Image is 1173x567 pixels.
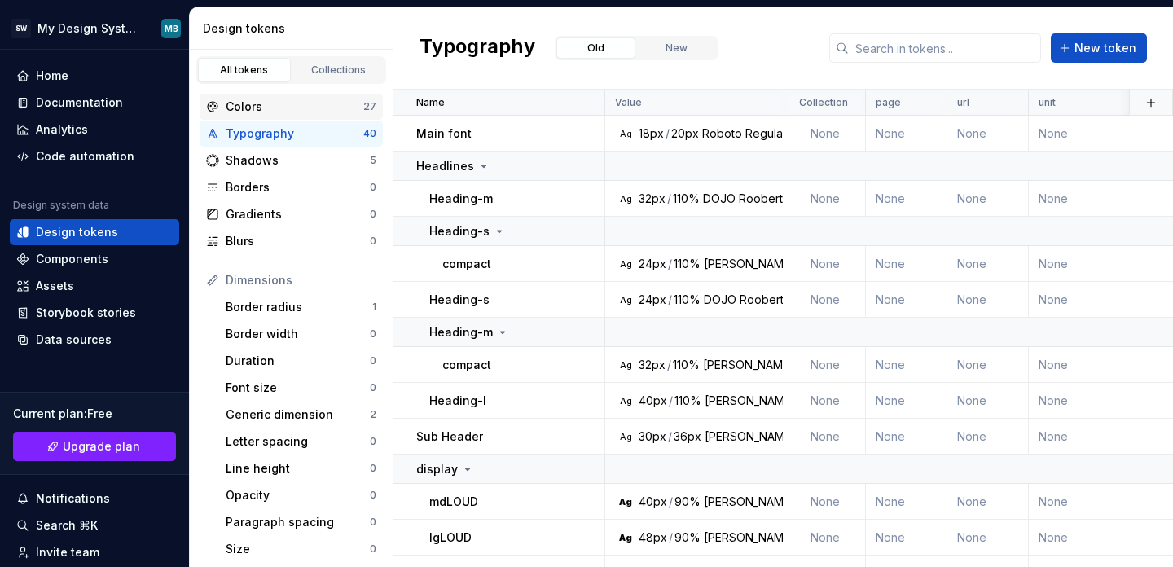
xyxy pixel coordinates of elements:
div: [PERSON_NAME] [704,494,795,510]
td: None [947,383,1029,419]
h2: Typography [420,33,535,63]
div: Shadows [226,152,370,169]
div: 0 [370,543,376,556]
a: Typography40 [200,121,383,147]
p: Main font [416,125,472,142]
div: 0 [370,435,376,448]
div: DOJO Roobert Headline [704,292,835,308]
div: DOJO Roobert Headline [703,191,834,207]
div: 90% [674,494,701,510]
a: Assets [10,273,179,299]
div: 90% [674,530,701,546]
td: None [784,484,866,520]
div: 1 [372,301,376,314]
a: Generic dimension2 [219,402,383,428]
p: Name [416,96,445,109]
div: Notifications [36,490,110,507]
div: 32px [639,357,666,373]
div: 40px [639,393,667,409]
a: Code automation [10,143,179,169]
td: None [947,116,1029,152]
td: None [866,116,947,152]
div: Roboto [702,125,742,142]
div: / [668,429,672,445]
button: Search ⌘K [10,512,179,538]
div: 20px [671,125,699,142]
p: Heading-m [429,324,493,341]
td: None [947,520,1029,556]
div: Ag [619,394,632,407]
a: Font size0 [219,375,383,401]
a: Colors27 [200,94,383,120]
p: Heading-l [429,393,486,409]
div: [PERSON_NAME] [705,429,796,445]
div: Home [36,68,68,84]
td: None [947,484,1029,520]
div: 40px [639,494,667,510]
p: Headlines [416,158,474,174]
div: Storybook stories [36,305,136,321]
a: Gradients0 [200,201,383,227]
div: Borders [226,179,370,196]
div: Documentation [36,94,123,111]
div: Current plan : Free [13,406,176,422]
div: 0 [370,208,376,221]
a: Invite team [10,539,179,565]
a: Border width0 [219,321,383,347]
div: Design tokens [36,224,118,240]
button: Old [556,37,635,59]
a: Paragraph spacing0 [219,509,383,535]
div: 24px [639,292,666,308]
div: / [668,292,672,308]
td: None [784,520,866,556]
div: Code automation [36,148,134,165]
div: Size [226,541,370,557]
div: Ag [619,430,632,443]
div: Regular [745,125,787,142]
td: None [784,116,866,152]
div: Ag [619,531,632,544]
td: None [866,181,947,217]
div: Design tokens [203,20,386,37]
p: lgLOUD [429,530,472,546]
div: 0 [370,516,376,529]
a: Components [10,246,179,272]
p: url [957,96,969,109]
div: 110% [674,256,701,272]
a: Letter spacing0 [219,429,383,455]
div: 24px [639,256,666,272]
div: Design system data [13,199,109,212]
td: None [947,419,1029,455]
p: display [416,461,458,477]
div: Invite team [36,544,99,560]
div: 0 [370,489,376,502]
div: 0 [370,235,376,248]
p: Sub Header [416,429,483,445]
a: Analytics [10,116,179,143]
div: Ag [619,495,632,508]
div: 110% [673,191,700,207]
span: New token [1074,40,1136,56]
a: Opacity0 [219,482,383,508]
div: 110% [673,357,700,373]
div: Blurs [226,233,370,249]
button: Notifications [10,486,179,512]
p: Heading-s [429,223,490,240]
input: Search in tokens... [849,33,1041,63]
div: Font size [226,380,370,396]
div: 0 [370,181,376,194]
p: unit [1039,96,1056,109]
td: None [784,246,866,282]
div: 110% [674,292,701,308]
div: Line height [226,460,370,477]
td: None [784,419,866,455]
p: Value [615,96,642,109]
div: Data sources [36,332,112,348]
div: 2 [370,408,376,421]
td: None [784,383,866,419]
div: 5 [370,154,376,167]
div: 27 [363,100,376,113]
a: Storybook stories [10,300,179,326]
div: MB [165,22,178,35]
td: None [866,282,947,318]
